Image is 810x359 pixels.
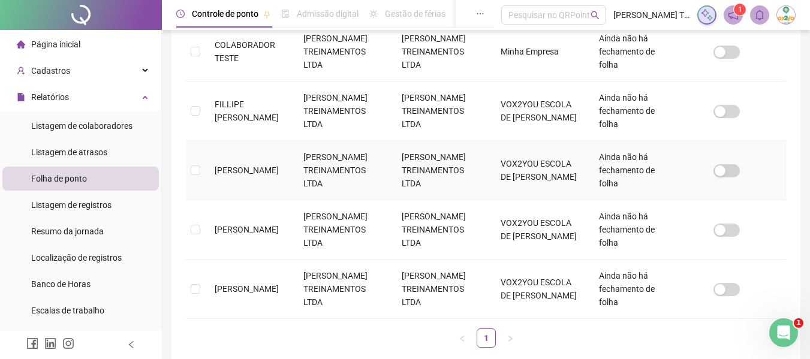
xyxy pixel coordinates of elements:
[31,66,70,76] span: Cadastros
[738,5,742,14] span: 1
[491,82,589,141] td: VOX2YOU ESCOLA DE [PERSON_NAME]
[31,92,69,102] span: Relatórios
[392,200,490,260] td: [PERSON_NAME] TREINAMENTOS LTDA
[17,93,25,101] span: file
[31,306,104,315] span: Escalas de trabalho
[369,10,378,18] span: sun
[215,165,279,175] span: [PERSON_NAME]
[477,328,496,348] li: 1
[281,10,290,18] span: file-done
[777,6,795,24] img: 94490
[491,260,589,319] td: VOX2YOU ESCOLA DE [PERSON_NAME]
[501,328,520,348] button: right
[613,8,690,22] span: [PERSON_NAME] TREINAMENTOS LTDA
[31,174,87,183] span: Folha de ponto
[294,82,392,141] td: [PERSON_NAME] TREINAMENTOS LTDA
[734,4,746,16] sup: 1
[192,9,258,19] span: Controle de ponto
[31,253,122,263] span: Localização de registros
[599,34,655,70] span: Ainda não há fechamento de folha
[294,141,392,200] td: [PERSON_NAME] TREINAMENTOS LTDA
[385,9,445,19] span: Gestão de férias
[599,152,655,188] span: Ainda não há fechamento de folha
[297,9,359,19] span: Admissão digital
[392,260,490,319] td: [PERSON_NAME] TREINAMENTOS LTDA
[769,318,798,347] iframe: Intercom live chat
[294,260,392,319] td: [PERSON_NAME] TREINAMENTOS LTDA
[599,271,655,307] span: Ainda não há fechamento de folha
[62,337,74,349] span: instagram
[31,200,112,210] span: Listagem de registros
[491,200,589,260] td: VOX2YOU ESCOLA DE [PERSON_NAME]
[794,318,803,328] span: 1
[17,40,25,49] span: home
[215,284,279,294] span: [PERSON_NAME]
[507,335,514,342] span: right
[17,67,25,75] span: user-add
[728,10,739,20] span: notification
[754,10,765,20] span: bell
[491,22,589,82] td: Minha Empresa
[31,227,104,236] span: Resumo da jornada
[176,10,185,18] span: clock-circle
[31,121,133,131] span: Listagem de colaboradores
[599,93,655,129] span: Ainda não há fechamento de folha
[263,11,270,18] span: pushpin
[294,200,392,260] td: [PERSON_NAME] TREINAMENTOS LTDA
[294,22,392,82] td: [PERSON_NAME] TREINAMENTOS LTDA
[215,99,279,122] span: FILLIPE [PERSON_NAME]
[392,141,490,200] td: [PERSON_NAME] TREINAMENTOS LTDA
[392,82,490,141] td: [PERSON_NAME] TREINAMENTOS LTDA
[700,8,713,22] img: sparkle-icon.fc2bf0ac1784a2077858766a79e2daf3.svg
[459,335,466,342] span: left
[501,328,520,348] li: Próxima página
[26,337,38,349] span: facebook
[476,10,484,18] span: ellipsis
[453,328,472,348] button: left
[127,340,135,349] span: left
[31,279,91,289] span: Banco de Horas
[491,141,589,200] td: VOX2YOU ESCOLA DE [PERSON_NAME]
[591,11,600,20] span: search
[599,212,655,248] span: Ainda não há fechamento de folha
[31,147,107,157] span: Listagem de atrasos
[453,328,472,348] li: Página anterior
[392,22,490,82] td: [PERSON_NAME] TREINAMENTOS LTDA
[31,40,80,49] span: Página inicial
[215,40,275,63] span: COLABORADOR TESTE
[477,329,495,347] a: 1
[215,225,279,234] span: [PERSON_NAME]
[44,337,56,349] span: linkedin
